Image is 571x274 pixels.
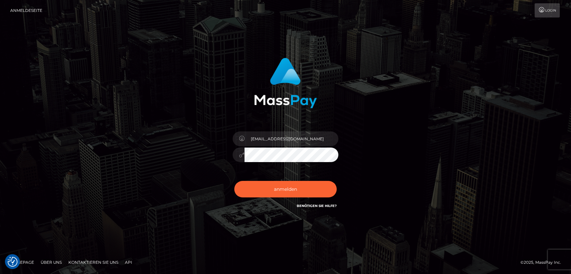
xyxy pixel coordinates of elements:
a: Login [535,3,560,17]
a: Über uns [38,257,64,267]
a: Kontaktieren Sie uns [66,257,121,267]
img: Zustimmungsschaltfläche erneut aufrufen [8,257,18,267]
button: anmelden [234,181,337,197]
a: Benötigen Sie Hilfe? [297,204,337,208]
font: API [125,260,132,265]
font: Anmeldeseite [10,8,42,13]
font: Login [545,8,556,13]
font: Kontaktieren Sie uns [68,260,118,265]
img: MassPay-Anmeldung [254,58,317,108]
font: Homepage [10,260,34,265]
font: © [520,260,524,265]
a: Homepage [7,257,37,267]
input: Benutzername... [245,131,338,146]
font: anmelden [274,186,297,192]
font: 2025, MassPay Inc. [524,260,561,265]
font: Über uns [41,260,62,265]
button: Einwilligungspräferenzen [8,257,18,267]
a: API [122,257,135,267]
a: Anmeldeseite [10,3,42,17]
